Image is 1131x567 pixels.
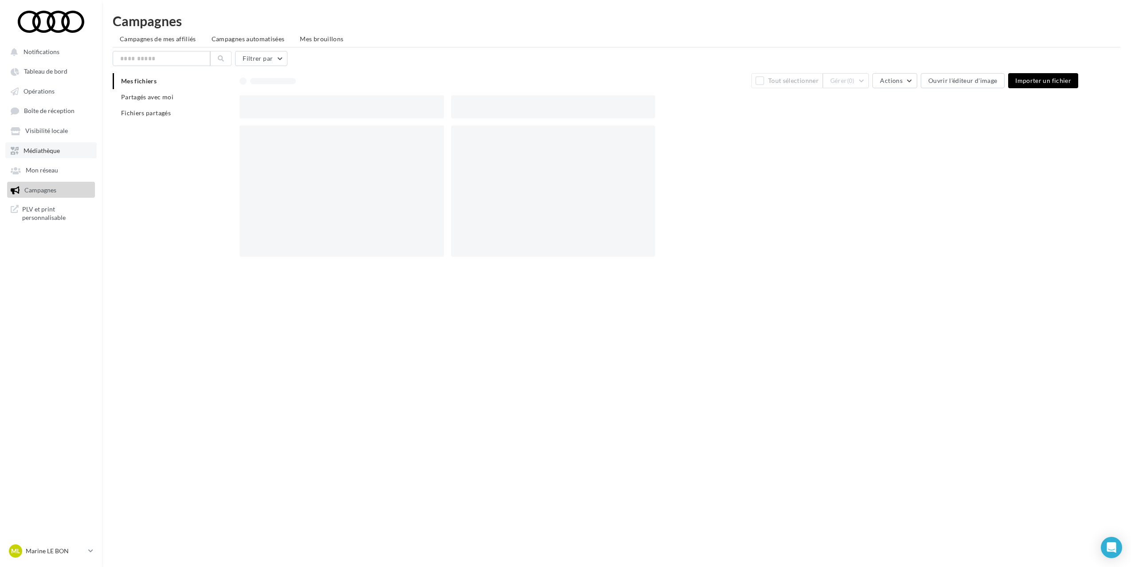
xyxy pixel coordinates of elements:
[24,68,67,75] span: Tableau de bord
[5,142,97,158] a: Médiathèque
[5,102,97,119] a: Boîte de réception
[120,35,196,43] span: Campagnes de mes affiliés
[823,73,869,88] button: Gérer(0)
[1101,537,1122,558] div: Open Intercom Messenger
[300,35,343,43] span: Mes brouillons
[121,93,173,101] span: Partagés avec moi
[24,87,55,95] span: Opérations
[26,167,58,174] span: Mon réseau
[11,547,20,555] span: ML
[24,186,56,194] span: Campagnes
[121,77,157,85] span: Mes fichiers
[872,73,917,88] button: Actions
[7,543,95,559] a: ML Marine LE BON
[5,63,97,79] a: Tableau de bord
[113,14,1120,27] h1: Campagnes
[24,107,75,115] span: Boîte de réception
[26,547,85,555] p: Marine LE BON
[880,77,902,84] span: Actions
[5,83,97,99] a: Opérations
[24,147,60,154] span: Médiathèque
[5,201,97,226] a: PLV et print personnalisable
[5,162,97,178] a: Mon réseau
[121,109,171,117] span: Fichiers partagés
[5,43,93,59] button: Notifications
[22,205,91,222] span: PLV et print personnalisable
[847,77,855,84] span: (0)
[5,182,97,198] a: Campagnes
[921,73,1005,88] button: Ouvrir l'éditeur d'image
[25,127,68,135] span: Visibilité locale
[1008,73,1078,88] button: Importer un fichier
[1015,77,1071,84] span: Importer un fichier
[212,35,285,43] span: Campagnes automatisées
[5,122,97,138] a: Visibilité locale
[24,48,59,55] span: Notifications
[751,73,822,88] button: Tout sélectionner
[235,51,287,66] button: Filtrer par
